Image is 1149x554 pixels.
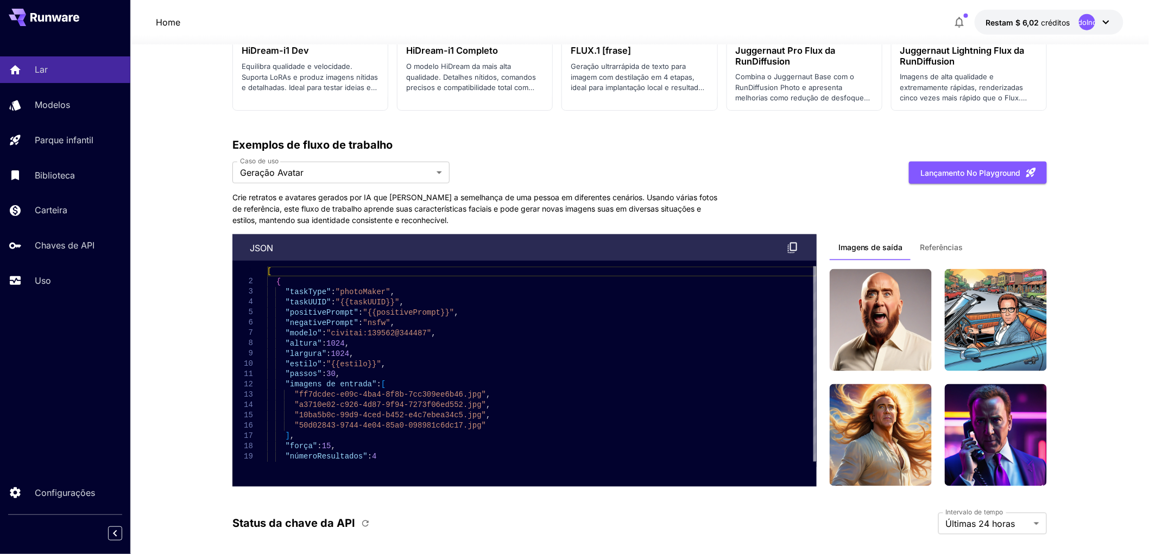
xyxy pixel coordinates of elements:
font: HiDream-i1 Dev [242,45,309,56]
div: $ 6.0242 [986,17,1070,28]
nav: migalha de pão [156,16,180,29]
font: Uso [35,275,51,286]
font: : [322,329,326,338]
font: , [486,401,490,410]
font: Imagens de saída [838,243,903,252]
font: 4 [372,453,376,461]
font: 1024 [326,339,345,348]
font: "taskUUID" [286,298,331,307]
font: 11 [244,370,253,379]
font: "nsfw" [363,319,390,327]
font: Últimas 24 horas [946,519,1015,530]
font: , [331,442,336,451]
a: Home [156,16,180,29]
font: Geração Avatar [240,167,304,178]
font: "taskType" [286,288,331,296]
font: : [322,360,326,368]
font: "passos" [286,370,322,379]
img: homem de cabelo comprido, aproveitando o sol e o vento [830,269,932,371]
font: "estilo" [286,360,322,368]
font: Referências [920,243,963,252]
font: , [400,298,404,307]
font: O modelo HiDream da mais alta qualidade. Detalhes nítidos, comandos precisos e compatibilidade to... [406,62,536,113]
font: , [349,349,353,358]
font: : [358,319,363,327]
font: Exemplos de fluxo de trabalho [232,138,393,151]
font: 2 [249,277,253,286]
font: créditos [1041,18,1070,27]
font: "a3710e02-c926-4d87-9f94-7273f06ed552.jpg" [294,401,486,410]
font: : [322,339,326,348]
font: Crie retratos e avatares gerados por IA que [PERSON_NAME] a semelhança de uma pessoa em diferente... [232,193,717,225]
font: 8 [249,339,253,348]
font: "ff7dcdec-e09c-4ba4-8f8b-7cc309ee6b46.jpg" [294,391,486,399]
font: "{{taskUUID}}" [336,298,400,307]
font: , [390,319,395,327]
font: Juggernaut Pro Flux da RunDiffusion [736,45,836,66]
font: 17 [244,432,253,441]
font: 19 [244,453,253,461]
font: , [290,432,294,441]
font: "imagens de entrada" [286,380,377,389]
font: 4 [249,298,253,307]
font: 5 [249,308,253,317]
font: Status da chave da API [232,517,355,530]
font: Modelos [35,99,70,110]
font: : [317,442,321,451]
font: Configurações [35,487,95,498]
font: "10ba5b0c-99d9-4ced-b452-e4c7ebea34c5.jpg" [294,411,486,420]
font: , [486,411,490,420]
font: Imagens de alta qualidade e extremamente rápidas, renderizadas cinco vezes mais rápido que o Flux... [900,72,1038,144]
font: 12 [244,380,253,389]
font: Domínio [57,63,83,72]
font: "{{positivePrompt}}" [363,308,454,317]
font: Caso de uso [240,157,279,165]
font: , [454,308,458,317]
font: [PERSON_NAME]: [URL] [28,28,113,36]
font: 6 [249,319,253,327]
font: "50d02843-9744-4e04-85a0-098981c6dc17.jpg" [294,422,486,430]
font: "positivePrompt" [286,308,358,317]
img: tab_keywords_by_traffic_grey.svg [115,63,123,72]
button: Recolher barra lateral [108,526,122,540]
font: "negativePrompt" [286,319,358,327]
font: HiDream-i1 Completo [406,45,498,56]
font: 30 [326,370,336,379]
font: "largura" [286,349,327,358]
font: 16 [244,422,253,430]
font: Juggernaut Lightning Flux da RunDiffusion [900,45,1025,66]
font: "modelo" [286,329,322,338]
font: 13 [244,391,253,399]
font: Lançamento no Playground [921,168,1021,177]
font: , [345,339,349,348]
button: Lançamento no Playground [909,162,1047,184]
font: : [377,380,381,389]
font: , [486,391,490,399]
font: 10 [244,360,253,368]
img: homem de cabelo comprido, aproveitando o sol e o vento` - Estilo: `Arte de fantasia [830,384,932,486]
font: 1 [249,267,253,276]
font: , [431,329,435,338]
font: versão [30,17,50,26]
img: close-up homem rwre no telefone, vestindo um terno [945,384,1047,486]
font: Chaves de API [35,240,94,251]
font: Combina o Juggernaut Base com o RunDiffusion Photo e apresenta melhorias como redução de desfoque... [736,72,870,113]
img: website_grey.svg [17,28,26,37]
font: Biblioteca [35,170,75,181]
font: : [331,298,336,307]
font: 1024 [331,349,350,358]
font: Lar [35,64,48,75]
font: : [331,288,336,296]
font: json [250,243,273,253]
font: IndefinidoIndefinido [1053,18,1121,27]
font: "{{estilo}}" [326,360,381,368]
font: ] [286,432,290,441]
font: [ [381,380,386,389]
font: Geração ultrarrápida de texto para imagem com destilação em 4 etapas, ideal para implantação loca... [571,62,706,103]
font: { [276,277,281,286]
img: homem andando em um carro conversível [945,269,1047,371]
